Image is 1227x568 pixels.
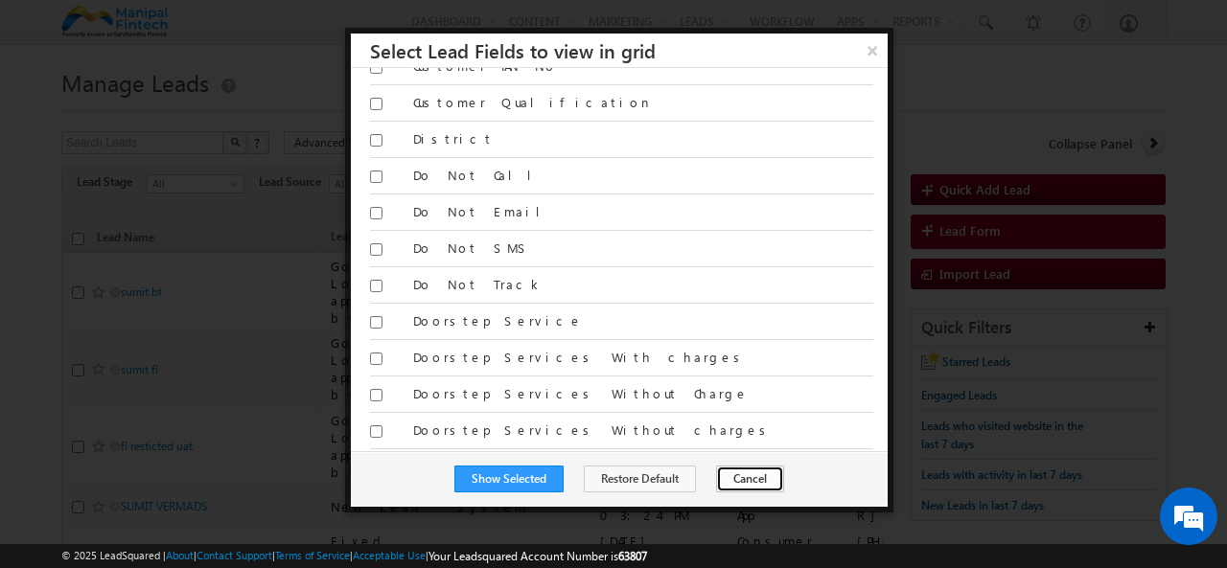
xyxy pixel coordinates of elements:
input: Select/Unselect Column [370,170,382,183]
input: Select/Unselect Column [370,389,382,401]
button: Cancel [716,466,784,492]
div: Minimize live chat window [314,10,360,56]
input: Select/Unselect Column [370,134,382,147]
input: Select/Unselect Column [370,207,382,219]
label: Do Not Track [413,276,873,293]
em: Start Chat [261,438,348,464]
label: Doorstep Services Without charges [413,421,873,439]
label: Customer Qualification [413,94,873,111]
img: d_60004797649_company_0_60004797649 [33,101,81,125]
a: About [166,549,194,561]
input: Select/Unselect Column [370,280,382,292]
button: × [857,34,888,67]
label: Do Not Email [413,203,873,220]
input: Select/Unselect Column [370,316,382,329]
label: Do Not Call [413,167,873,184]
input: Select/Unselect Column [370,425,382,438]
label: Doorstep Services With charges [413,349,873,366]
button: Show Selected [454,466,564,492]
span: 63807 [618,549,647,563]
label: Doorstep Services Without Charge [413,385,873,402]
input: Select/Unselect Column [370,98,382,110]
label: Doorstep Service [413,312,873,329]
a: Acceptable Use [353,549,426,561]
input: Select/Unselect Column [370,61,382,74]
a: Terms of Service [275,549,350,561]
a: Contact Support [197,549,272,561]
h3: Select Lead Fields to view in grid [370,34,888,67]
span: © 2025 LeadSquared | | | | | [61,547,647,565]
textarea: Type your message and hit 'Enter' [25,177,350,423]
label: District [413,130,873,148]
span: Your Leadsquared Account Number is [428,549,647,563]
label: Do Not SMS [413,239,873,257]
button: Restore Default [584,466,696,492]
input: Select/Unselect Column [370,352,382,365]
div: Chat with us now [100,101,322,125]
input: Select/Unselect Column [370,243,382,256]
